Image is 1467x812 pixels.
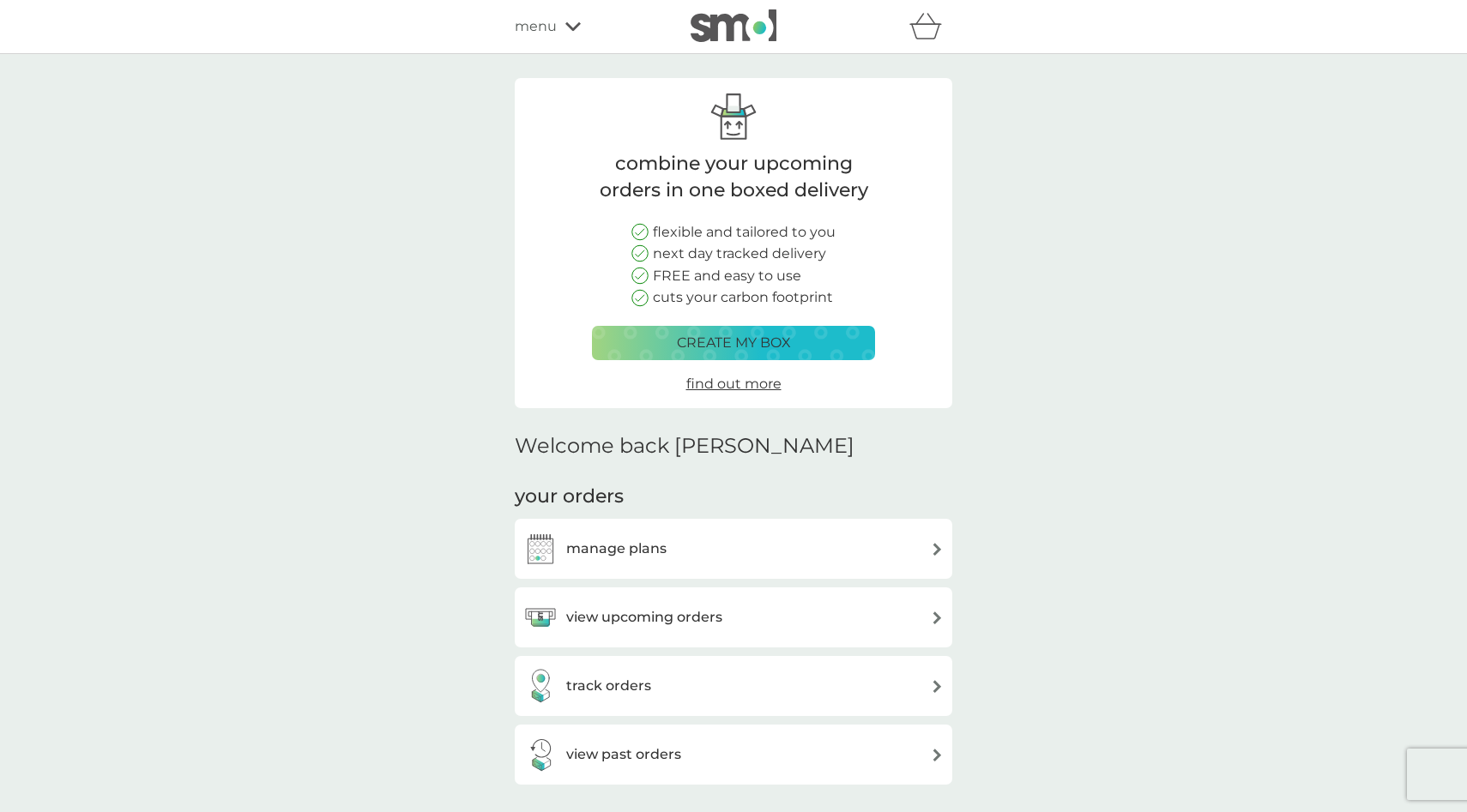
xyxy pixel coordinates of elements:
[931,680,944,693] img: arrow right
[515,434,854,459] h2: Welcome back [PERSON_NAME]
[653,265,801,287] p: FREE and easy to use
[653,286,833,309] p: cuts your carbon footprint
[515,484,624,510] h3: your orders
[931,543,944,556] img: arrow right
[686,376,782,392] span: find out more
[653,243,826,265] p: next day tracked delivery
[515,15,557,38] span: menu
[686,373,782,395] a: find out more
[566,538,667,560] h3: manage plans
[592,151,875,204] p: combine your upcoming orders in one boxed delivery
[592,326,875,360] button: create my box
[931,749,944,761] img: arrow right
[653,221,836,244] p: flexible and tailored to you
[677,332,791,354] p: create my box
[931,611,944,624] img: arrow right
[691,9,776,42] img: smol
[566,606,722,629] h3: view upcoming orders
[566,743,681,766] h3: view past orders
[566,675,651,697] h3: track orders
[909,9,952,44] div: basket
